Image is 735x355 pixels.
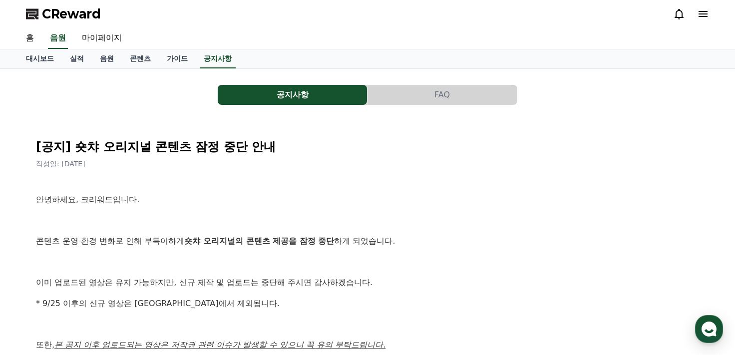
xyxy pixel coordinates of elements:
p: 콘텐츠 운영 환경 변화로 인해 부득이하게 하게 되었습니다. [36,235,699,248]
span: CReward [42,6,101,22]
p: 또한, [36,339,699,352]
a: 콘텐츠 [122,49,159,68]
strong: 숏챠 오리지널의 콘텐츠 제공을 잠정 중단 [184,236,334,246]
button: 공지사항 [218,85,367,105]
a: 음원 [48,28,68,49]
p: * 9/25 이후의 신규 영상은 [GEOGRAPHIC_DATA]에서 제외됩니다. [36,297,699,310]
h2: [공지] 숏챠 오리지널 콘텐츠 잠정 중단 안내 [36,139,699,155]
button: FAQ [367,85,517,105]
a: CReward [26,6,101,22]
a: 실적 [62,49,92,68]
a: 홈 [18,28,42,49]
u: 본 공지 이후 업로드되는 영상은 저작권 관련 이슈가 발생할 수 있으니 꼭 유의 부탁드립니다. [54,340,385,350]
p: 이미 업로드된 영상은 유지 가능하지만, 신규 제작 및 업로드는 중단해 주시면 감사하겠습니다. [36,276,699,289]
span: 작성일: [DATE] [36,160,85,168]
p: 안녕하세요, 크리워드입니다. [36,193,699,206]
a: 음원 [92,49,122,68]
a: 마이페이지 [74,28,130,49]
a: 공지사항 [200,49,236,68]
a: 대시보드 [18,49,62,68]
a: 가이드 [159,49,196,68]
